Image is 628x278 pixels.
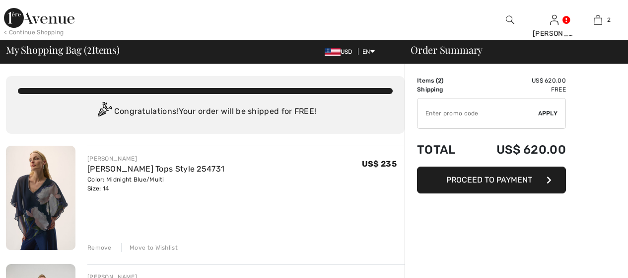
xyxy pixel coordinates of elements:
[325,48,341,56] img: US Dollar
[18,102,393,122] div: Congratulations! Your order will be shipped for FREE!
[594,14,602,26] img: My Bag
[470,133,566,167] td: US$ 620.00
[607,15,611,24] span: 2
[87,243,112,252] div: Remove
[94,102,114,122] img: Congratulation2.svg
[576,14,620,26] a: 2
[6,45,120,55] span: My Shopping Bag ( Items)
[470,85,566,94] td: Free
[417,85,470,94] td: Shipping
[121,243,178,252] div: Move to Wishlist
[362,159,397,169] span: US$ 235
[550,14,558,26] img: My Info
[538,109,558,118] span: Apply
[417,133,470,167] td: Total
[417,76,470,85] td: Items ( )
[438,77,441,84] span: 2
[533,28,576,39] div: [PERSON_NAME]
[87,154,224,163] div: [PERSON_NAME]
[418,98,538,128] input: Promo code
[325,48,356,55] span: USD
[362,48,375,55] span: EN
[506,14,514,26] img: search the website
[4,8,74,28] img: 1ère Avenue
[417,167,566,193] button: Proceed to Payment
[87,175,224,193] div: Color: Midnight Blue/Multi Size: 14
[6,146,75,250] img: Joseph Ribkoff Tops Style 254731
[446,175,532,185] span: Proceed to Payment
[87,42,92,55] span: 2
[470,76,566,85] td: US$ 620.00
[550,15,558,24] a: Sign In
[4,28,64,37] div: < Continue Shopping
[399,45,622,55] div: Order Summary
[87,164,224,174] a: [PERSON_NAME] Tops Style 254731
